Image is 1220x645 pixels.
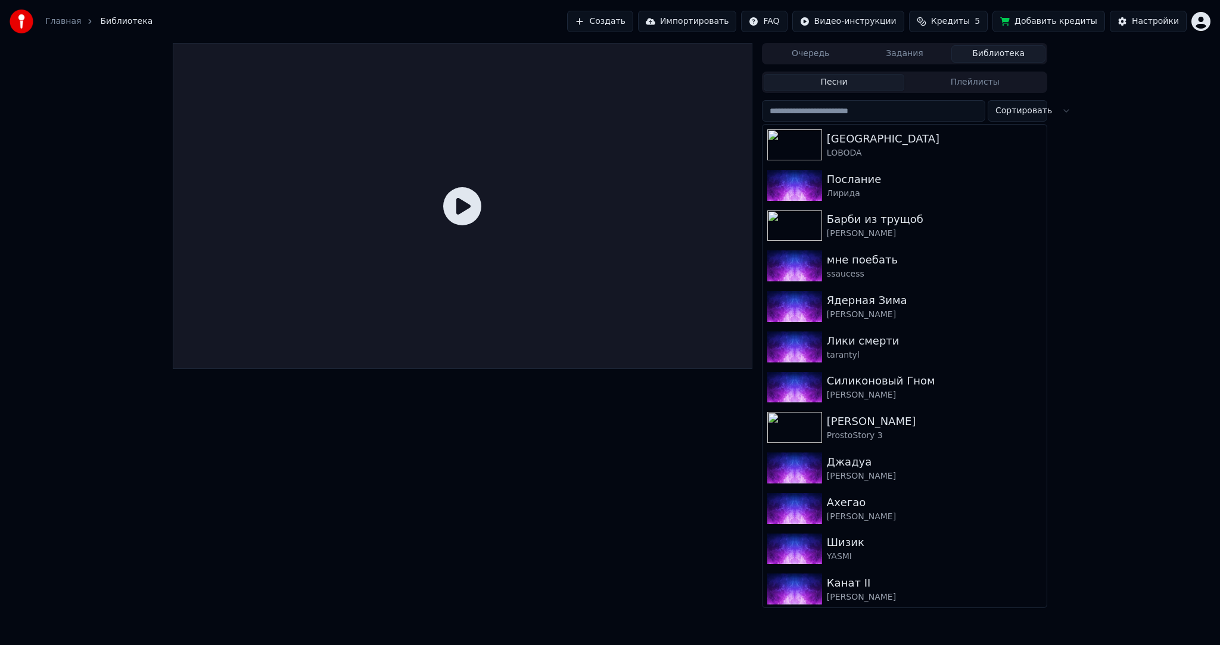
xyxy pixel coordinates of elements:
span: Кредиты [931,15,970,27]
div: Лики смерти [827,333,1042,349]
div: LOBODA [827,147,1042,159]
div: ProstoStory 3 [827,430,1042,442]
div: Ядерная Зима [827,292,1042,309]
button: Задания [858,45,952,63]
div: Настройки [1132,15,1179,27]
div: [PERSON_NAME] [827,309,1042,321]
div: Шизик [827,534,1042,551]
button: Очередь [764,45,858,63]
button: Настройки [1110,11,1187,32]
button: FAQ [741,11,787,32]
button: Импортировать [638,11,737,32]
nav: breadcrumb [45,15,152,27]
button: Добавить кредиты [992,11,1105,32]
div: [PERSON_NAME] [827,413,1042,430]
button: Создать [567,11,633,32]
span: Библиотека [100,15,152,27]
button: Песни [764,74,905,91]
a: Главная [45,15,81,27]
div: мне поебать [827,252,1042,268]
div: Ахегао [827,494,1042,511]
div: Силиконовый Гном [827,373,1042,389]
button: Видео-инструкции [792,11,904,32]
div: [GEOGRAPHIC_DATA] [827,131,1042,147]
span: Сортировать [995,105,1052,117]
button: Библиотека [951,45,1045,63]
div: [PERSON_NAME] [827,591,1042,603]
div: Джадуа [827,454,1042,470]
div: Послание [827,171,1042,188]
div: Лирида [827,188,1042,200]
img: youka [10,10,33,33]
div: ssaucess [827,268,1042,280]
div: [PERSON_NAME] [827,470,1042,482]
span: 5 [975,15,980,27]
button: Кредиты5 [909,11,988,32]
div: [PERSON_NAME] [827,511,1042,523]
div: tarantyl [827,349,1042,361]
div: [PERSON_NAME] [827,389,1042,401]
div: Барби из трущоб [827,211,1042,228]
button: Плейлисты [904,74,1045,91]
div: [PERSON_NAME] [827,228,1042,240]
div: YASMI [827,551,1042,563]
div: Канат II [827,575,1042,591]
